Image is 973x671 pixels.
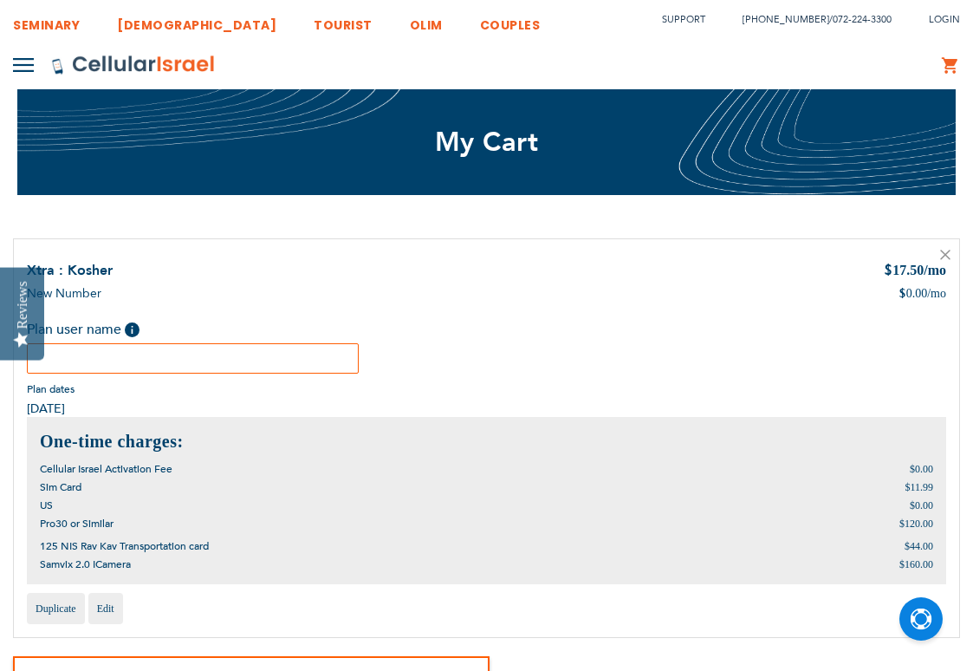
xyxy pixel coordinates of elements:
div: 17.50 [884,261,946,282]
a: [DEMOGRAPHIC_DATA] [117,4,276,36]
a: TOURIST [314,4,373,36]
a: [PHONE_NUMBER] [743,13,829,26]
span: Cellular Israel Activation Fee [40,462,172,476]
a: Support [662,13,705,26]
span: Plan user name [27,320,121,339]
span: /mo [927,285,946,303]
a: Duplicate [27,593,85,624]
span: Login [929,13,960,26]
span: Samvix 2.0 ICamera [40,557,131,571]
a: Xtra : Kosher [27,261,113,280]
span: $ [898,285,906,303]
img: Toggle Menu [13,58,34,72]
span: Edit [97,603,114,615]
a: SEMINARY [13,4,80,36]
span: $160.00 [899,558,933,570]
span: $11.99 [905,481,933,493]
span: 125 NIS Rav Kav Transportation card [40,539,209,553]
li: / [725,7,892,32]
span: $0.00 [910,499,933,511]
div: 0.00 [898,285,946,303]
span: $44.00 [905,540,933,552]
span: Help [125,322,139,337]
span: Pro30 or Similar [40,517,114,531]
span: Plan dates [27,382,75,396]
h2: One-time charges: [40,430,933,453]
a: COUPLES [480,4,541,36]
div: Reviews [15,281,30,329]
span: [DATE] [27,401,75,417]
img: Cellular Israel Logo [51,55,216,75]
span: $120.00 [899,518,933,530]
a: OLIM [410,4,443,36]
span: $0.00 [910,463,933,475]
span: Duplicate [36,603,76,615]
span: /mo [924,263,946,277]
a: 072-224-3300 [833,13,892,26]
span: New Number [27,285,101,302]
span: My Cart [435,124,539,160]
span: $ [884,262,892,282]
a: Edit [88,593,123,624]
span: Sim Card [40,480,81,494]
span: US [40,498,53,512]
